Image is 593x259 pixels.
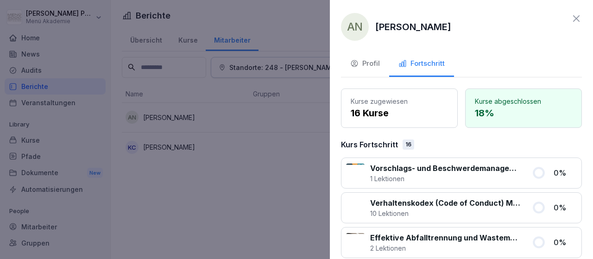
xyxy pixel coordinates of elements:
button: Profil [341,52,389,77]
p: Effektive Abfalltrennung und Wastemanagement im Catering [370,232,521,243]
p: 16 Kurse [351,106,448,120]
p: 0 % [554,237,577,248]
p: Kurse abgeschlossen [475,96,572,106]
div: 16 [403,139,414,150]
p: Verhaltenskodex (Code of Conduct) Menü 2000 [370,197,521,208]
p: Kurse zugewiesen [351,96,448,106]
p: 10 Lektionen [370,208,521,218]
p: 1 Lektionen [370,174,521,183]
p: 2 Lektionen [370,243,521,253]
p: Kurs Fortschritt [341,139,398,150]
p: Vorschlags- und Beschwerdemanagement bei Menü 2000 [370,163,521,174]
p: [PERSON_NAME] [375,20,451,34]
div: Fortschritt [398,58,445,69]
button: Fortschritt [389,52,454,77]
div: AN [341,13,369,41]
div: Profil [350,58,380,69]
p: 18 % [475,106,572,120]
p: 0 % [554,167,577,178]
p: 0 % [554,202,577,213]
